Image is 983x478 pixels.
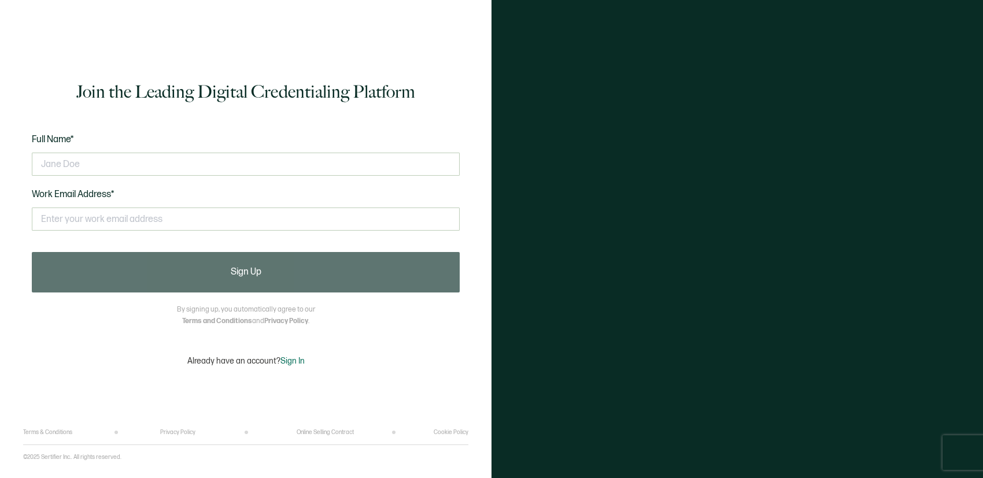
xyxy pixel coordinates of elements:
input: Jane Doe [32,153,460,176]
a: Cookie Policy [434,429,468,436]
h1: Join the Leading Digital Credentialing Platform [76,80,415,103]
a: Online Selling Contract [297,429,354,436]
p: ©2025 Sertifier Inc.. All rights reserved. [23,454,121,461]
span: Sign Up [231,268,261,277]
a: Privacy Policy [264,317,308,325]
a: Terms and Conditions [182,317,252,325]
input: Enter your work email address [32,207,460,231]
span: Work Email Address* [32,189,114,200]
span: Full Name* [32,134,74,145]
p: Already have an account? [187,356,305,366]
button: Sign Up [32,252,460,292]
a: Terms & Conditions [23,429,72,436]
a: Privacy Policy [160,429,195,436]
span: Sign In [280,356,305,366]
p: By signing up, you automatically agree to our and . [177,304,315,327]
